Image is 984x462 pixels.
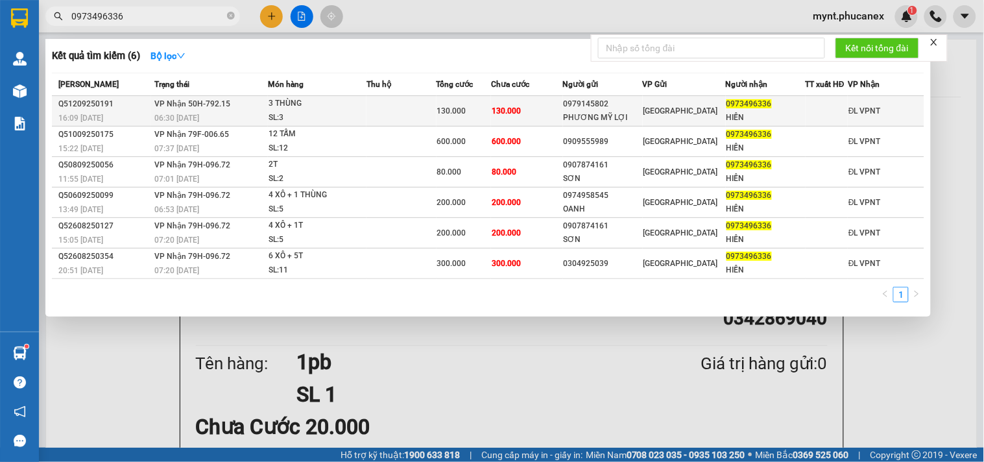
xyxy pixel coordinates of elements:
button: Bộ lọcdown [140,45,196,66]
span: 06:30 [DATE] [154,114,199,123]
div: HIỀN [726,172,805,186]
span: search [54,12,63,21]
span: 130.000 [492,106,521,115]
div: 12 TẤM [269,127,366,141]
span: 0973496336 [726,99,772,108]
span: notification [14,406,26,418]
h3: Kết quả tìm kiếm ( 6 ) [52,49,140,63]
span: Người gửi [563,80,599,89]
div: SL: 3 [269,111,366,125]
img: logo.jpg [141,16,172,47]
span: ĐL VPNT [848,259,881,268]
div: Q52608250127 [58,219,150,233]
span: 15:22 [DATE] [58,144,103,153]
div: HIỀN [726,111,805,125]
div: 4 XÔ + 1T [269,219,366,233]
div: 0974958545 [564,189,642,202]
span: question-circle [14,376,26,389]
span: VP Nhận 79F-006.65 [154,130,229,139]
div: 0304925039 [564,257,642,271]
div: SƠN [564,172,642,186]
span: VP Nhận 79H-096.72 [154,160,230,169]
span: close-circle [227,12,235,19]
div: HIỀN [726,233,805,247]
span: ĐL VPNT [848,198,881,207]
span: 07:20 [DATE] [154,236,199,245]
span: VP Nhận 79H-096.72 [154,191,230,200]
span: VP Nhận 50H-792.15 [154,99,230,108]
span: 80.000 [492,167,516,176]
span: 07:01 [DATE] [154,175,199,184]
img: warehouse-icon [13,84,27,98]
div: 4 XÔ + 1 THÙNG [269,188,366,202]
span: 600.000 [492,137,521,146]
span: [GEOGRAPHIC_DATA] [643,137,718,146]
span: 80.000 [437,167,462,176]
img: logo-vxr [11,8,28,28]
span: 0973496336 [726,191,772,200]
span: 200.000 [492,228,521,237]
span: Người nhận [726,80,768,89]
span: down [176,51,186,60]
div: 6 XÔ + 5T [269,249,366,263]
img: warehouse-icon [13,346,27,360]
div: SL: 12 [269,141,366,156]
b: Gửi khách hàng [80,19,128,80]
input: Nhập số tổng đài [598,38,825,58]
div: SL: 2 [269,172,366,186]
button: Kết nối tổng đài [835,38,919,58]
span: VP Nhận 79H-096.72 [154,221,230,230]
button: right [909,287,924,302]
span: Chưa cước [491,80,529,89]
span: VP Nhận 79H-096.72 [154,252,230,261]
div: Q50609250099 [58,189,150,202]
div: SL: 5 [269,233,366,247]
div: 0979145802 [564,97,642,111]
span: 0973496336 [726,130,772,139]
span: 300.000 [437,259,466,268]
span: message [14,435,26,447]
span: 15:05 [DATE] [58,236,103,245]
div: Q52608250354 [58,250,150,263]
span: 200.000 [437,198,466,207]
span: ĐL VPNT [848,228,881,237]
span: Trạng thái [154,80,189,89]
img: logo.jpg [16,16,81,81]
span: 0973496336 [726,160,772,169]
span: Kết nối tổng đài [846,41,909,55]
b: Phúc An Express [16,84,67,167]
input: Tìm tên, số ĐT hoặc mã đơn [71,9,224,23]
span: 07:37 [DATE] [154,144,199,153]
span: close-circle [227,10,235,23]
span: Tổng cước [437,80,474,89]
div: SƠN [564,233,642,247]
span: TT xuất HĐ [806,80,845,89]
div: 2T [269,158,366,172]
strong: Bộ lọc [150,51,186,61]
li: Previous Page [878,287,893,302]
span: 11:55 [DATE] [58,175,103,184]
span: right [913,290,920,298]
div: Q51009250175 [58,128,150,141]
span: 130.000 [437,106,466,115]
div: SL: 5 [269,202,366,217]
span: 200.000 [437,228,466,237]
span: 13:49 [DATE] [58,205,103,214]
span: Món hàng [268,80,304,89]
li: 1 [893,287,909,302]
span: 20:51 [DATE] [58,266,103,275]
div: HIỀN [726,202,805,216]
span: left [882,290,889,298]
span: 16:09 [DATE] [58,114,103,123]
span: close [930,38,939,47]
div: PHƯƠNG MỸ LỢI [564,111,642,125]
span: ĐL VPNT [848,137,881,146]
span: Thu hộ [366,80,391,89]
div: 0907874161 [564,158,642,172]
sup: 1 [25,345,29,348]
span: [GEOGRAPHIC_DATA] [643,106,718,115]
span: 07:20 [DATE] [154,266,199,275]
span: 0973496336 [726,252,772,261]
span: [GEOGRAPHIC_DATA] [643,167,718,176]
span: [GEOGRAPHIC_DATA] [643,228,718,237]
